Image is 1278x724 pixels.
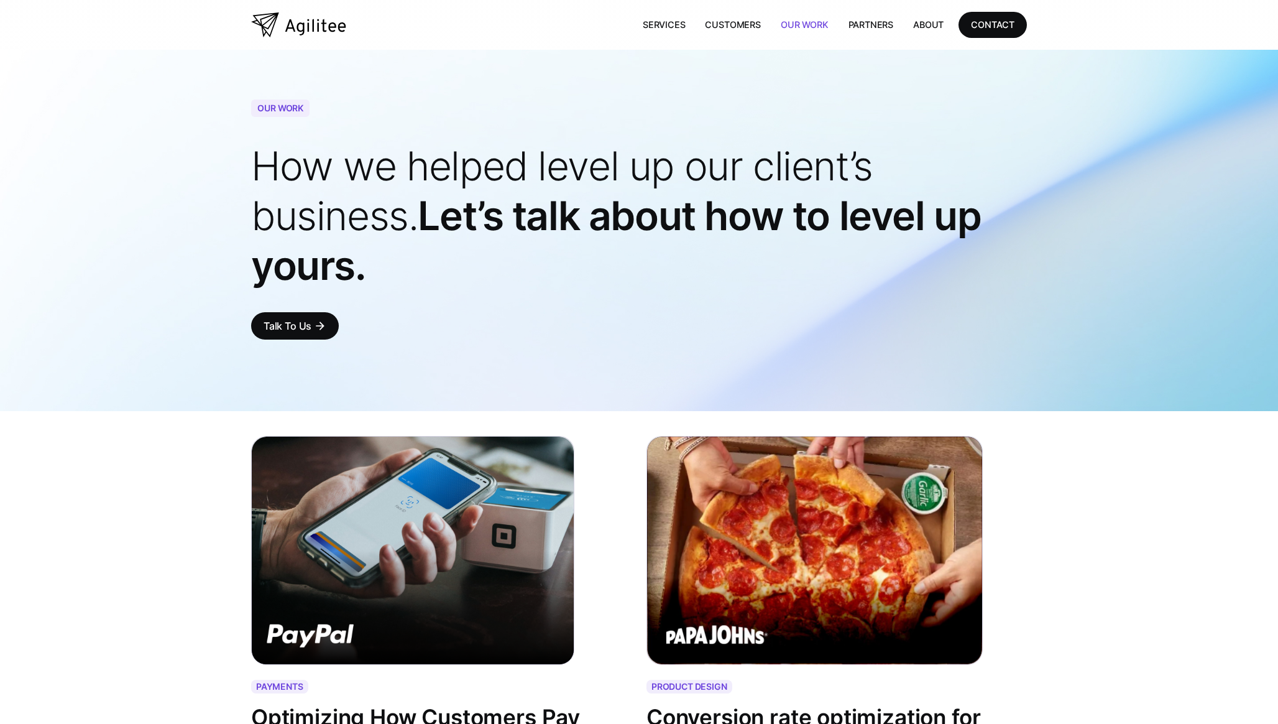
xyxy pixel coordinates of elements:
a: About [903,12,954,37]
div: OUR WORK [251,100,310,117]
div: arrow_forward [314,320,326,332]
h1: Let’s talk about how to level up yours. [251,141,1027,290]
a: Talk To Usarrow_forward [251,312,339,340]
a: home [251,12,346,37]
a: Partners [839,12,904,37]
a: Our Work [771,12,839,37]
div: Talk To Us [264,317,311,335]
span: How we helped level up our client’s business. [251,142,873,239]
a: CONTACT [958,12,1027,37]
div: PRODUCT DESIGN [651,682,727,691]
a: Customers [695,12,770,37]
a: Services [633,12,696,37]
div: PAYMENTS [256,682,303,691]
div: CONTACT [971,17,1014,32]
